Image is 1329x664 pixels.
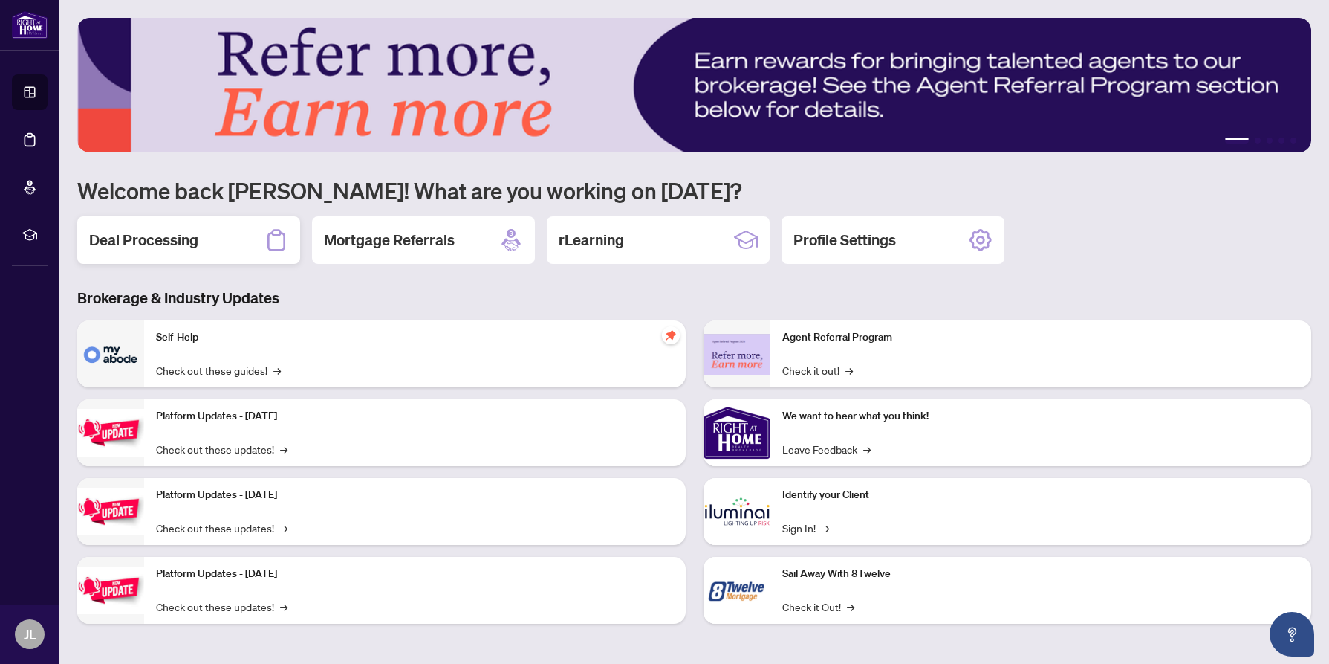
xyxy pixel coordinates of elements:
[782,520,829,536] a: Sign In!→
[1290,138,1296,144] button: 5
[822,520,829,536] span: →
[12,11,48,39] img: logo
[559,230,624,251] h2: rLearning
[24,624,36,645] span: JL
[845,362,853,378] span: →
[77,176,1311,204] h1: Welcome back [PERSON_NAME]! What are you working on [DATE]?
[782,329,1300,346] p: Agent Referral Program
[156,362,281,378] a: Check out these guides!→
[77,288,1311,309] h3: Brokerage & Industry Updates
[782,408,1300,425] p: We want to hear what you think!
[1225,138,1249,144] button: 1
[156,329,674,346] p: Self-Help
[77,409,144,456] img: Platform Updates - July 21, 2025
[77,18,1311,152] img: Slide 0
[1270,612,1314,657] button: Open asap
[89,230,198,251] h2: Deal Processing
[156,566,674,582] p: Platform Updates - [DATE]
[782,599,854,615] a: Check it Out!→
[1255,138,1261,144] button: 2
[782,487,1300,503] p: Identify your Client
[156,441,287,457] a: Check out these updates!→
[704,557,770,624] img: Sail Away With 8Twelve
[77,320,144,387] img: Self-Help
[156,487,674,503] p: Platform Updates - [DATE]
[782,362,853,378] a: Check it out!→
[77,567,144,613] img: Platform Updates - June 23, 2025
[704,399,770,466] img: We want to hear what you think!
[156,408,674,425] p: Platform Updates - [DATE]
[280,599,287,615] span: →
[273,362,281,378] span: →
[280,520,287,536] span: →
[704,478,770,545] img: Identify your Client
[782,441,871,457] a: Leave Feedback→
[782,566,1300,582] p: Sail Away With 8Twelve
[156,520,287,536] a: Check out these updates!→
[793,230,896,251] h2: Profile Settings
[1278,138,1284,144] button: 4
[77,488,144,535] img: Platform Updates - July 8, 2025
[324,230,455,251] h2: Mortgage Referrals
[847,599,854,615] span: →
[704,334,770,375] img: Agent Referral Program
[1267,138,1273,144] button: 3
[156,599,287,615] a: Check out these updates!→
[280,441,287,457] span: →
[662,326,680,344] span: pushpin
[863,441,871,457] span: →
